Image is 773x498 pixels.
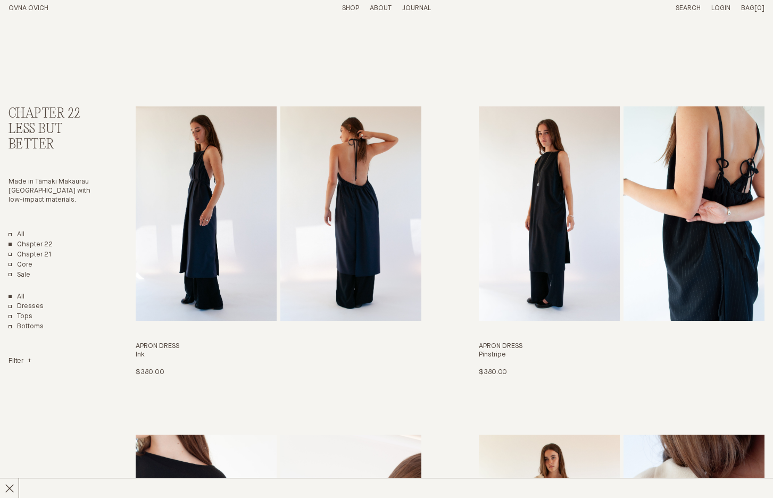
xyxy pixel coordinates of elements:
p: Made in Tāmaki Makaurau [GEOGRAPHIC_DATA] with low-impact materials. [9,178,96,205]
a: Sale [9,271,30,280]
a: Chapter 22 [9,240,53,250]
a: Apron Dress [136,106,421,377]
summary: Filter [9,357,31,366]
h4: Ink [136,351,421,360]
a: Apron Dress [479,106,764,377]
h3: Apron Dress [479,342,764,351]
a: Home [9,5,48,12]
a: Login [711,5,730,12]
a: Journal [402,5,431,12]
a: All [9,230,24,239]
span: $380.00 [479,369,507,376]
span: $380.00 [136,369,164,376]
a: Chapter 21 [9,251,52,260]
h3: Less But Better [9,122,96,153]
span: [0] [754,5,764,12]
a: Dresses [9,302,44,311]
span: Bag [741,5,754,12]
a: Search [676,5,701,12]
h2: Chapter 22 [9,106,96,122]
img: Apron Dress [136,106,277,321]
img: Apron Dress [479,106,620,321]
h4: Pinstripe [479,351,764,360]
a: Tops [9,312,32,321]
a: Show All [9,293,24,302]
a: Bottoms [9,322,44,331]
a: Shop [342,5,359,12]
a: Core [9,261,32,270]
summary: About [370,4,392,13]
h3: Apron Dress [136,342,421,351]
